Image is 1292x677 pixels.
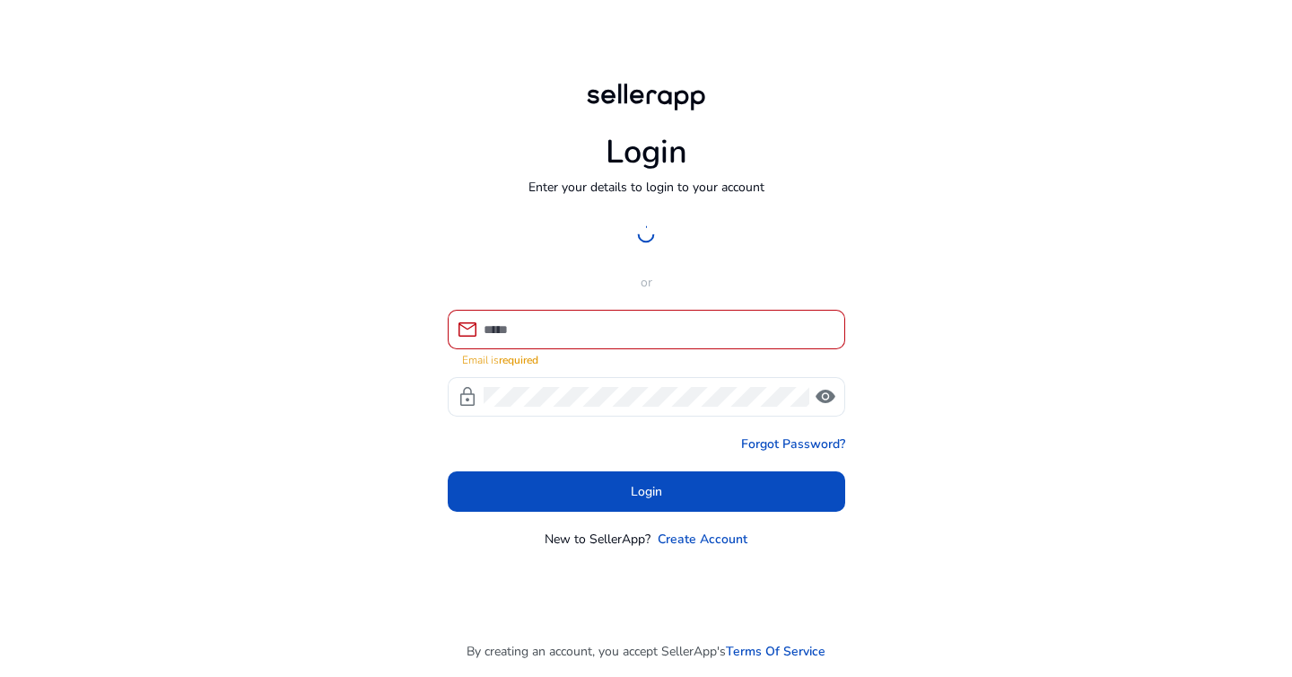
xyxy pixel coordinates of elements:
[545,530,650,549] p: New to SellerApp?
[741,435,845,453] a: Forgot Password?
[457,386,478,408] span: lock
[658,530,747,549] a: Create Account
[499,353,538,367] strong: required
[815,386,836,408] span: visibility
[448,273,845,292] p: or
[528,178,764,197] p: Enter your details to login to your account
[457,319,478,340] span: mail
[631,482,662,501] span: Login
[726,642,825,661] a: Terms Of Service
[448,471,845,512] button: Login
[462,349,831,368] mat-error: Email is
[606,133,687,171] h1: Login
